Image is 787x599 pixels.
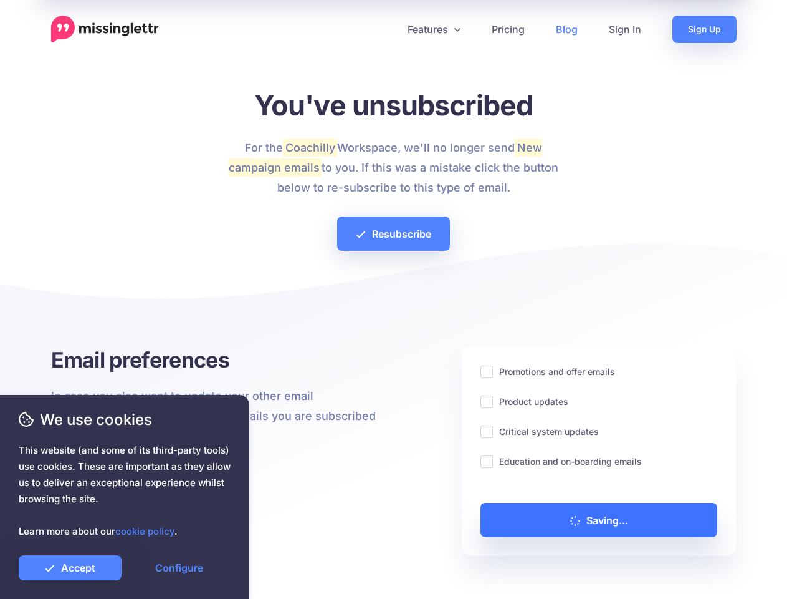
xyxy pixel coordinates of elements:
mark: New campaign emails [229,139,542,176]
a: Pricing [476,16,540,43]
a: Configure [128,555,231,580]
mark: Coachilly [283,139,337,156]
a: cookie policy [115,525,174,537]
p: For the Workspace, we'll no longer send to you. If this was a mistake click the button below to r... [217,138,570,198]
a: Blog [540,16,593,43]
h1: You've unsubscribed [217,88,570,122]
a: Sign In [593,16,657,43]
label: Education and on-boarding emails [499,454,642,469]
a: Features [392,16,476,43]
span: We use cookies [19,409,231,431]
p: In case you also want to update your other email preferences, below are the other emails you are ... [51,386,384,446]
h3: Email preferences [51,346,384,374]
label: Product updates [499,394,568,409]
a: Resubscribe [337,217,450,251]
label: Promotions and offer emails [499,364,615,379]
label: Critical system updates [499,424,599,439]
a: Saving... [480,503,718,537]
a: Accept [19,555,122,580]
a: Sign Up [672,16,737,43]
span: This website (and some of its third-party tools) use cookies. These are important as they allow u... [19,442,231,540]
